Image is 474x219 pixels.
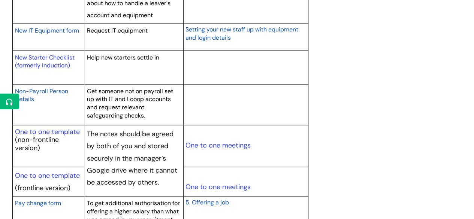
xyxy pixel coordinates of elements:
a: New Starter Checklist (formerly Induction) [15,54,75,70]
span: Help new starters settle in [87,54,159,61]
a: 5. Offering a job [185,198,229,207]
a: One to one meetings [185,182,250,191]
span: New IT Equipment form [15,27,79,34]
a: One to one meetings [185,141,250,150]
a: One to one template [15,127,80,136]
p: (non-frontline version) [15,136,82,152]
td: The notes should be agreed by both of you and stored securely in the manager’s Google drive where... [84,125,184,197]
a: One to one template [15,171,80,180]
span: Non-Payroll Person Details [15,87,68,103]
span: Pay change form [15,199,61,207]
span: 5. Offering a job [185,198,229,206]
a: Pay change form [15,198,61,207]
a: Non-Payroll Person Details [15,86,68,104]
td: (frontline version) [12,167,84,197]
span: Request IT equipment [87,27,148,34]
a: New IT Equipment form [15,26,79,35]
span: Get someone not on payroll set up with IT and Looop accounts and request relevant safeguarding ch... [87,87,173,119]
a: Setting your new staff up with equipment and login details [185,25,298,42]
